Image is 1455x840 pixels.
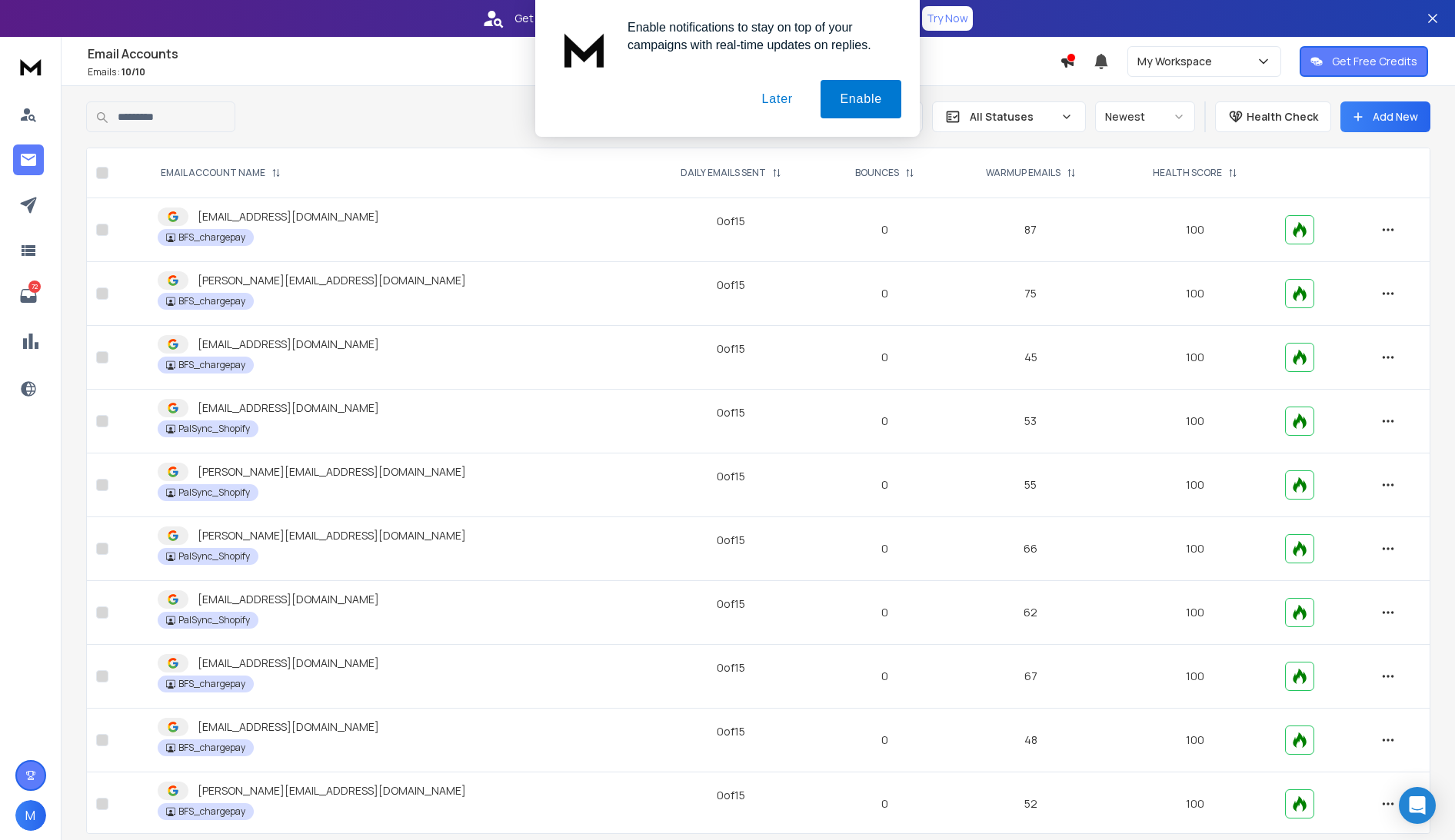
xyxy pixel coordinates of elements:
div: 0 of 15 [717,533,745,548]
td: 100 [1115,645,1276,709]
div: 0 of 15 [717,660,745,676]
p: BFS_chargepay [178,805,245,818]
td: 75 [947,262,1115,326]
p: [EMAIL_ADDRESS][DOMAIN_NAME] [198,337,379,352]
div: 0 of 15 [717,214,745,229]
td: 52 [947,772,1115,836]
p: 0 [832,222,937,237]
button: M [15,800,46,831]
p: 0 [832,669,937,684]
td: 100 [1115,709,1276,772]
td: 45 [947,326,1115,390]
td: 100 [1115,198,1276,262]
a: 72 [13,281,44,311]
button: Enable [821,80,901,118]
div: Open Intercom Messenger [1399,787,1436,824]
td: 53 [947,390,1115,453]
td: 100 [1115,326,1276,390]
p: BFS_chargepay [178,742,245,754]
p: [PERSON_NAME][EMAIL_ADDRESS][DOMAIN_NAME] [198,464,466,480]
p: BFS_chargepay [178,359,245,371]
p: [PERSON_NAME][EMAIL_ADDRESS][DOMAIN_NAME] [198,528,466,543]
div: 0 of 15 [717,788,745,803]
p: HEALTH SCORE [1153,167,1222,179]
p: DAILY EMAILS SENT [681,167,766,179]
div: 0 of 15 [717,277,745,293]
p: [EMAIL_ADDRESS][DOMAIN_NAME] [198,592,379,607]
p: [PERSON_NAME][EMAIL_ADDRESS][DOMAIN_NAME] [198,783,466,798]
p: [EMAIL_ADDRESS][DOMAIN_NAME] [198,400,379,416]
td: 48 [947,709,1115,772]
td: 100 [1115,390,1276,453]
div: Enable notifications to stay on top of your campaigns with real-time updates on replies. [615,18,901,54]
div: 0 of 15 [717,405,745,420]
img: notification icon [554,18,615,80]
div: EMAIL ACCOUNT NAME [161,167,281,179]
p: [EMAIL_ADDRESS][DOMAIN_NAME] [198,656,379,671]
p: PalSync_Shopify [178,614,250,626]
p: PalSync_Shopify [178,550,250,563]
p: 0 [832,732,937,748]
td: 55 [947,453,1115,517]
div: 0 of 15 [717,469,745,484]
p: 0 [832,286,937,301]
button: Later [742,80,811,118]
p: [PERSON_NAME][EMAIL_ADDRESS][DOMAIN_NAME] [198,273,466,288]
p: BFS_chargepay [178,231,245,244]
p: [EMAIL_ADDRESS][DOMAIN_NAME] [198,719,379,735]
p: 72 [28,281,41,293]
p: 0 [832,796,937,812]
td: 100 [1115,262,1276,326]
td: 100 [1115,772,1276,836]
p: 0 [832,477,937,493]
p: PalSync_Shopify [178,423,250,435]
td: 100 [1115,517,1276,581]
p: 0 [832,350,937,365]
p: [EMAIL_ADDRESS][DOMAIN_NAME] [198,209,379,224]
div: 0 of 15 [717,724,745,739]
td: 62 [947,581,1115,645]
td: 66 [947,517,1115,581]
p: BFS_chargepay [178,295,245,307]
td: 100 [1115,453,1276,517]
td: 67 [947,645,1115,709]
p: PalSync_Shopify [178,486,250,499]
div: 0 of 15 [717,341,745,357]
td: 100 [1115,581,1276,645]
div: 0 of 15 [717,596,745,612]
p: BOUNCES [855,167,899,179]
p: 0 [832,541,937,556]
td: 87 [947,198,1115,262]
p: BFS_chargepay [178,678,245,690]
p: WARMUP EMAILS [986,167,1060,179]
p: 0 [832,413,937,429]
p: 0 [832,605,937,620]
